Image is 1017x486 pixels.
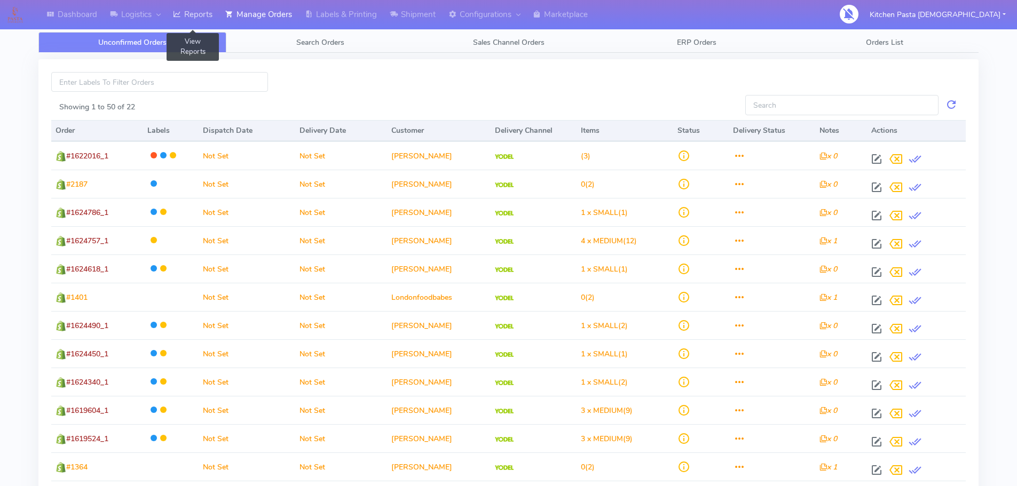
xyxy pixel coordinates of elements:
[66,462,88,472] span: #1364
[495,154,514,160] img: Yodel
[143,120,199,141] th: Labels
[745,95,939,115] input: Search
[495,380,514,386] img: Yodel
[66,434,108,444] span: #1619524_1
[199,424,295,452] td: Not Set
[199,396,295,424] td: Not Set
[66,264,108,274] span: #1624618_1
[819,264,837,274] i: x 0
[819,377,837,387] i: x 0
[866,37,903,47] span: Orders List
[295,283,387,311] td: Not Set
[495,437,514,442] img: Yodel
[38,32,979,53] ul: Tabs
[66,405,108,416] span: #1619604_1
[819,349,837,359] i: x 0
[581,292,595,302] span: (2)
[199,452,295,481] td: Not Set
[495,211,514,216] img: Yodel
[819,151,837,161] i: x 0
[66,208,108,218] span: #1624786_1
[581,264,618,274] span: 1 x SMALL
[581,377,628,387] span: (2)
[581,405,633,416] span: (9)
[819,179,837,189] i: x 0
[819,292,837,302] i: x 1
[819,434,837,444] i: x 0
[66,236,108,246] span: #1624757_1
[581,434,633,444] span: (9)
[387,254,491,283] td: [PERSON_NAME]
[199,311,295,339] td: Not Set
[199,254,295,283] td: Not Set
[387,226,491,254] td: [PERSON_NAME]
[295,452,387,481] td: Not Set
[581,462,595,472] span: (2)
[199,198,295,226] td: Not Set
[819,321,837,331] i: x 0
[295,141,387,170] td: Not Set
[581,236,623,246] span: 4 x MEDIUM
[295,424,387,452] td: Not Set
[495,465,514,471] img: Yodel
[495,324,514,329] img: Yodel
[387,368,491,396] td: [PERSON_NAME]
[66,349,108,359] span: #1624450_1
[295,339,387,368] td: Not Set
[296,37,344,47] span: Search Orders
[66,292,88,302] span: #1401
[387,198,491,226] td: [PERSON_NAME]
[473,37,545,47] span: Sales Channel Orders
[295,226,387,254] td: Not Set
[581,264,628,274] span: (1)
[581,321,618,331] span: 1 x SMALL
[581,208,618,218] span: 1 x SMALL
[491,120,577,141] th: Delivery Channel
[867,120,966,141] th: Actions
[495,352,514,357] img: Yodel
[387,170,491,198] td: [PERSON_NAME]
[581,292,585,302] span: 0
[295,368,387,396] td: Not Set
[387,120,491,141] th: Customer
[387,424,491,452] td: [PERSON_NAME]
[815,120,867,141] th: Notes
[581,405,623,416] span: 3 x MEDIUM
[673,120,729,141] th: Status
[581,179,585,189] span: 0
[581,208,628,218] span: (1)
[495,296,514,301] img: Yodel
[819,208,837,218] i: x 0
[51,72,268,92] input: Enter Labels To Filter Orders
[199,170,295,198] td: Not Set
[729,120,815,141] th: Delivery Status
[295,198,387,226] td: Not Set
[581,349,618,359] span: 1 x SMALL
[819,236,837,246] i: x 1
[51,120,143,141] th: Order
[495,409,514,414] img: Yodel
[581,151,590,161] span: (3)
[66,151,108,161] span: #1622016_1
[387,452,491,481] td: [PERSON_NAME]
[295,120,387,141] th: Delivery Date
[581,377,618,387] span: 1 x SMALL
[677,37,716,47] span: ERP Orders
[581,434,623,444] span: 3 x MEDIUM
[199,368,295,396] td: Not Set
[59,101,135,113] label: Showing 1 to 50 of 22
[295,170,387,198] td: Not Set
[66,377,108,387] span: #1624340_1
[295,311,387,339] td: Not Set
[98,37,167,47] span: Unconfirmed Orders
[862,4,1014,26] button: Kitchen Pasta [DEMOGRAPHIC_DATA]
[199,141,295,170] td: Not Set
[581,236,637,246] span: (12)
[66,321,108,331] span: #1624490_1
[199,339,295,368] td: Not Set
[581,321,628,331] span: (2)
[199,283,295,311] td: Not Set
[387,339,491,368] td: [PERSON_NAME]
[577,120,673,141] th: Items
[387,283,491,311] td: Londonfoodbabes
